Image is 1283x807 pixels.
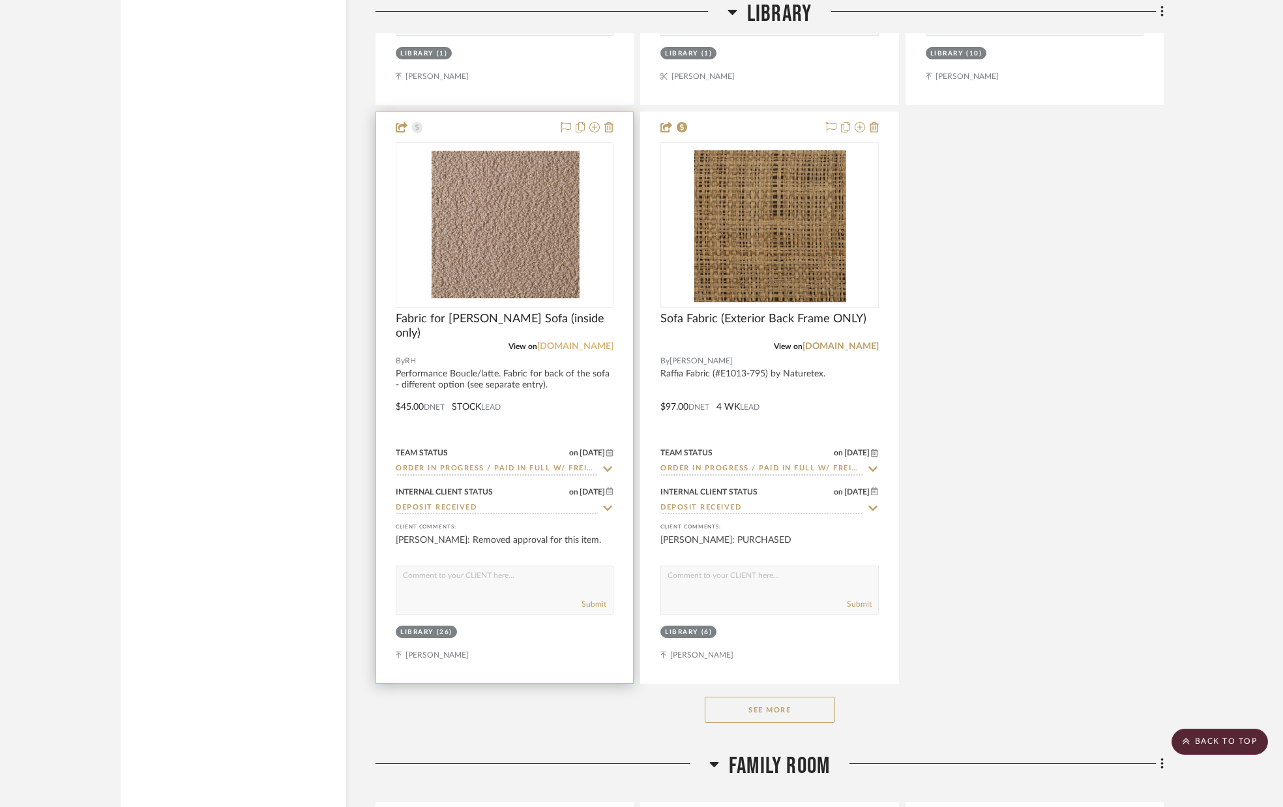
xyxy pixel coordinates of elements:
span: [DATE] [843,448,871,457]
div: Library [400,49,434,59]
span: By [660,355,670,367]
span: View on [509,343,537,350]
span: Fabric for [PERSON_NAME] Sofa (inside only) [396,312,613,341]
div: Library [665,49,698,59]
a: [DOMAIN_NAME] [803,342,879,351]
div: (1) [437,49,448,59]
span: By [396,355,405,367]
span: Family Room [729,752,830,780]
div: Library [400,628,434,637]
div: (1) [701,49,713,59]
button: Submit [582,598,606,610]
button: Submit [847,598,872,610]
input: Type to Search… [660,463,863,476]
div: (10) [966,49,982,59]
div: Team Status [396,447,448,459]
span: [DATE] [843,487,871,496]
img: Fabric for Newman Sofa (inside only) [426,144,583,307]
span: Sofa Fabric (Exterior Back Frame ONLY) [660,312,866,326]
div: (6) [701,628,713,637]
span: [DATE] [578,448,606,457]
span: [DATE] [578,487,606,496]
div: (26) [437,628,452,637]
div: Team Status [660,447,713,459]
input: Type to Search… [660,502,863,515]
span: View on [774,343,803,350]
div: [PERSON_NAME]: Removed approval for this item. [396,534,613,560]
span: [PERSON_NAME] [670,355,733,367]
input: Type to Search… [396,502,598,515]
a: [DOMAIN_NAME] [537,342,613,351]
span: RH [405,355,416,367]
div: Internal Client Status [396,486,493,498]
div: [PERSON_NAME]: PURCHASED [660,534,878,560]
div: Library [930,49,964,59]
div: Library [665,628,698,637]
div: Internal Client Status [660,486,758,498]
span: on [834,449,843,457]
span: on [834,488,843,496]
img: Sofa Fabric (Exterior Back Frame ONLY) [688,144,851,307]
span: on [569,449,578,457]
button: See More [705,697,835,723]
span: on [569,488,578,496]
scroll-to-top-button: BACK TO TOP [1172,729,1268,755]
input: Type to Search… [396,463,598,476]
div: 0 [396,143,613,307]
